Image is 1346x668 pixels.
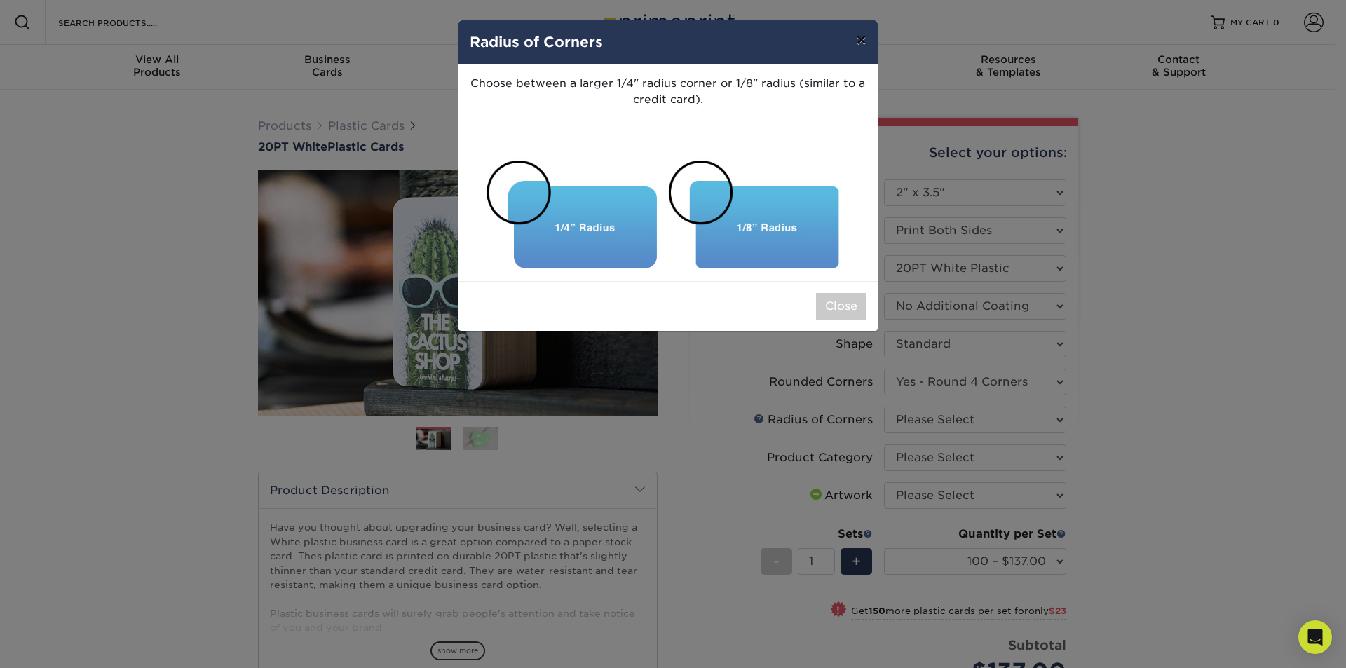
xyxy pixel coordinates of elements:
div: Open Intercom Messenger [1298,620,1332,654]
p: Choose between a larger 1/4" radius corner or 1/8" radius (similar to a credit card). [458,64,878,135]
button: × [845,20,877,60]
button: Close [816,293,866,320]
img: Corner Radius Examples [470,157,866,270]
h4: Radius of Corners [470,32,866,53]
